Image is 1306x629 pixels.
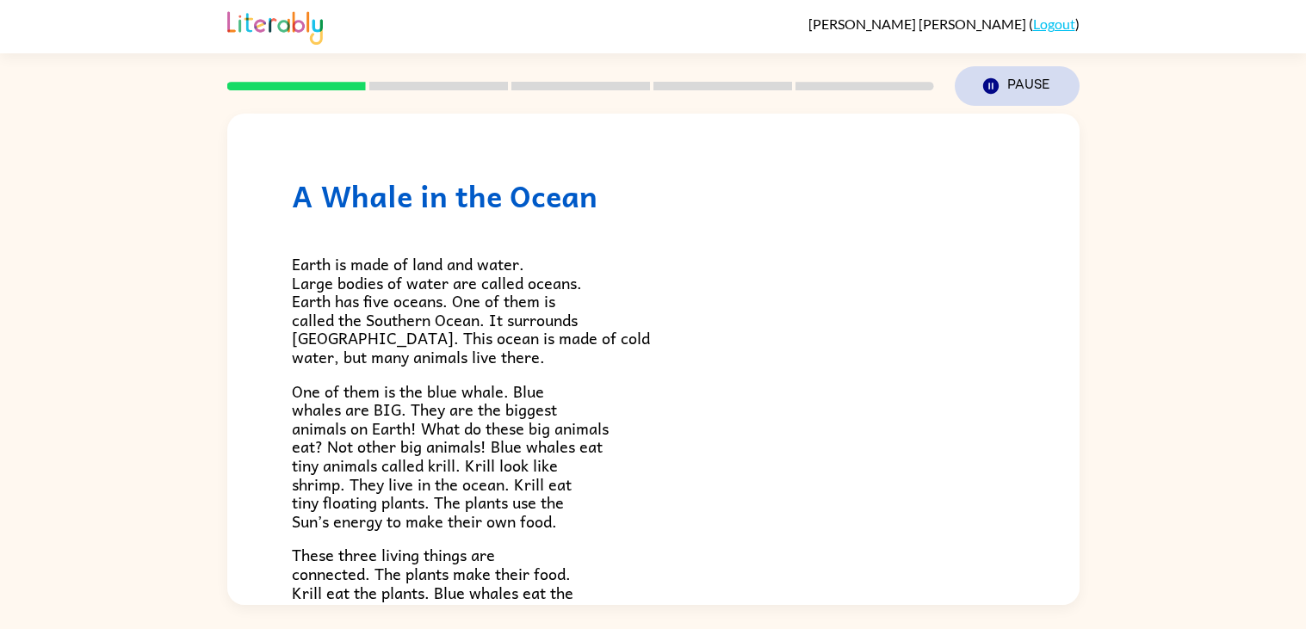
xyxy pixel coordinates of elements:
[292,379,609,533] span: One of them is the blue whale. Blue whales are BIG. They are the biggest animals on Earth! What d...
[227,7,323,45] img: Literably
[292,178,1015,213] h1: A Whale in the Ocean
[292,251,650,369] span: Earth is made of land and water. Large bodies of water are called oceans. Earth has five oceans. ...
[808,15,1029,32] span: [PERSON_NAME] [PERSON_NAME]
[955,66,1080,106] button: Pause
[1033,15,1075,32] a: Logout
[808,15,1080,32] div: ( )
